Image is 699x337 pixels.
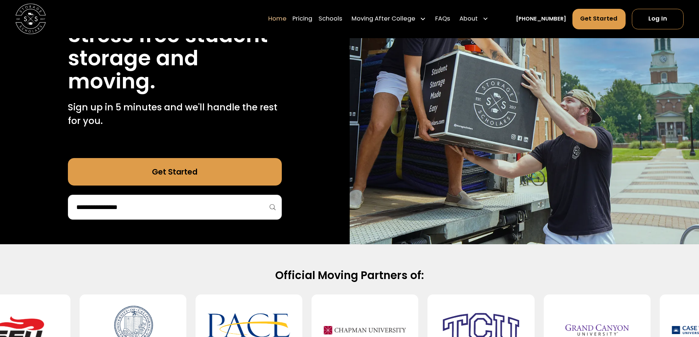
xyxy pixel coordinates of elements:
[268,8,287,30] a: Home
[459,15,478,24] div: About
[435,8,450,30] a: FAQs
[456,8,492,30] div: About
[516,15,566,23] a: [PHONE_NUMBER]
[105,268,594,282] h2: Official Moving Partners of:
[292,8,312,30] a: Pricing
[349,8,429,30] div: Moving After College
[318,8,342,30] a: Schools
[15,4,46,34] a: home
[572,9,626,29] a: Get Started
[68,23,282,93] h1: Stress free student storage and moving.
[15,4,46,34] img: Storage Scholars main logo
[68,100,282,128] p: Sign up in 5 minutes and we'll handle the rest for you.
[68,158,282,186] a: Get Started
[632,9,684,29] a: Log In
[352,15,415,24] div: Moving After College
